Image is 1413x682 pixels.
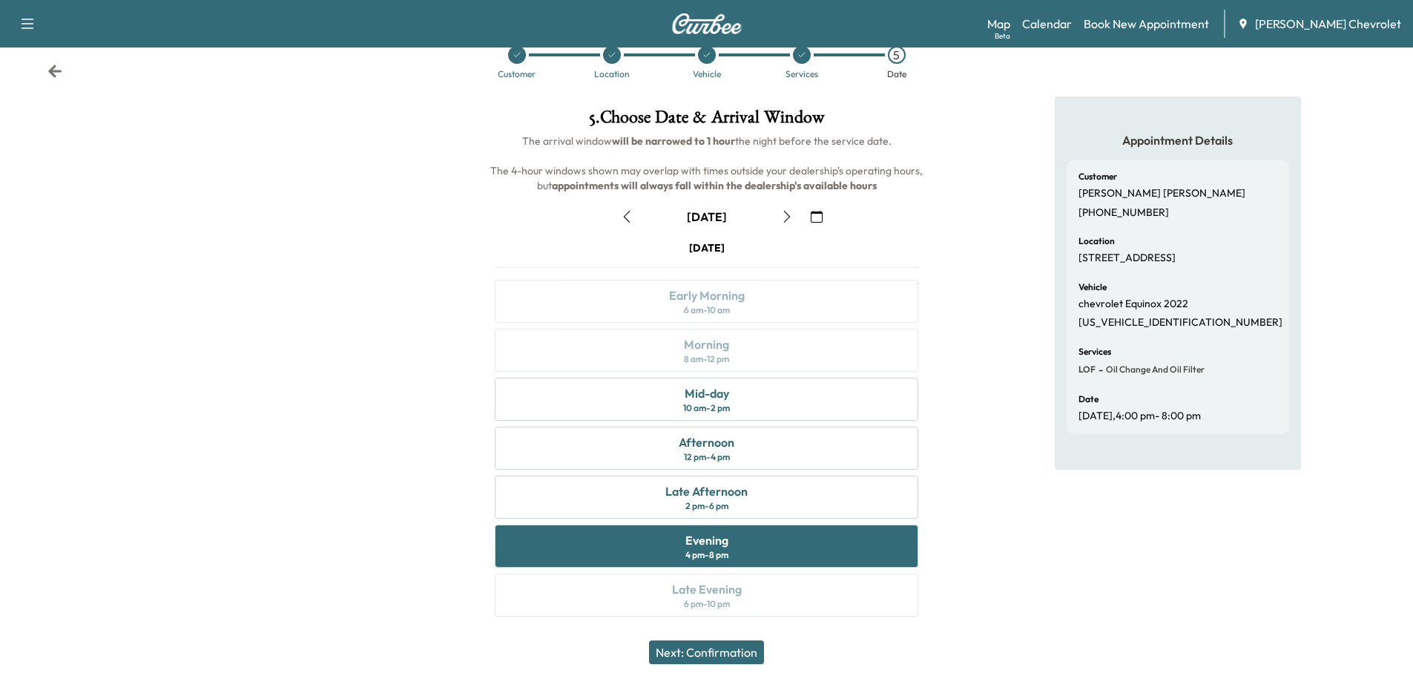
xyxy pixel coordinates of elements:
[684,451,730,463] div: 12 pm - 4 pm
[1078,187,1245,200] p: [PERSON_NAME] [PERSON_NAME]
[612,134,735,148] b: will be narrowed to 1 hour
[1255,15,1401,33] span: [PERSON_NAME] Chevrolet
[1078,206,1169,220] p: [PHONE_NUMBER]
[888,46,906,64] div: 5
[1078,237,1115,246] h6: Location
[685,500,728,512] div: 2 pm - 6 pm
[671,13,742,34] img: Curbee Logo
[490,134,925,192] span: The arrival window the night before the service date. The 4-hour windows shown may overlap with t...
[498,70,536,79] div: Customer
[1022,15,1072,33] a: Calendar
[995,30,1010,42] div: Beta
[1078,316,1282,329] p: [US_VEHICLE_IDENTIFICATION_NUMBER]
[685,384,729,402] div: Mid-day
[649,640,764,664] button: Next: Confirmation
[1078,364,1096,376] span: LOF
[1078,283,1107,292] h6: Vehicle
[1078,395,1099,404] h6: Date
[685,549,728,561] div: 4 pm - 8 pm
[665,482,748,500] div: Late Afternoon
[687,209,727,225] div: [DATE]
[594,70,630,79] div: Location
[887,70,906,79] div: Date
[1078,347,1111,356] h6: Services
[785,70,818,79] div: Services
[47,64,62,79] div: Back
[685,531,728,549] div: Evening
[483,108,930,134] h1: 5 . Choose Date & Arrival Window
[1096,362,1103,377] span: -
[683,402,730,414] div: 10 am - 2 pm
[987,15,1010,33] a: MapBeta
[1084,15,1209,33] a: Book New Appointment
[1078,298,1188,311] p: chevrolet Equinox 2022
[693,70,721,79] div: Vehicle
[1078,410,1201,423] p: [DATE] , 4:00 pm - 8:00 pm
[1078,172,1117,181] h6: Customer
[679,433,734,451] div: Afternoon
[1078,252,1176,265] p: [STREET_ADDRESS]
[552,179,877,192] b: appointments will always fall within the dealership's available hours
[689,240,725,255] div: [DATE]
[1103,364,1205,376] span: Oil Change and Oil Filter
[1067,132,1289,148] h5: Appointment Details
